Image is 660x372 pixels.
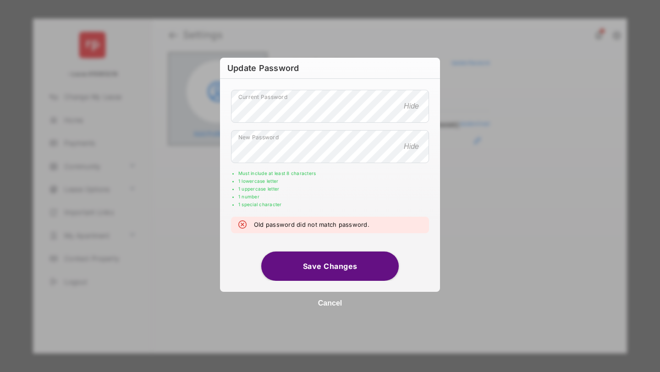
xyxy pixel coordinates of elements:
li: 1 lowercase letter [238,178,418,186]
button: Hide [401,142,422,151]
button: Hide [401,102,422,111]
button: Cancel [220,292,440,315]
em: Old password did not match password. [254,220,369,230]
li: 1 special character [238,202,418,209]
button: Save Changes [261,252,399,281]
li: 1 number [238,194,418,202]
li: Must include at least 8 characters [238,170,418,178]
li: 1 uppercase letter [238,186,418,194]
h6: Update Password [220,58,440,79]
